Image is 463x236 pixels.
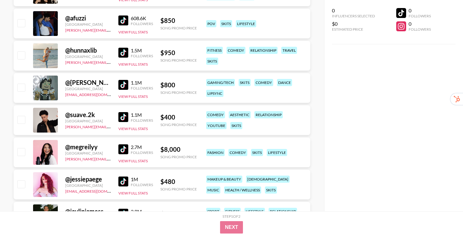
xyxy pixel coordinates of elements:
div: @ hunnaxlib [65,46,111,54]
div: comedy [254,79,273,86]
div: 1.5M [131,47,153,54]
a: [EMAIL_ADDRESS][DOMAIN_NAME] [65,188,127,194]
div: 1.1M [131,112,153,118]
div: @ jessiepaege [65,175,111,183]
div: dance [277,79,292,86]
div: Followers [409,14,431,18]
button: Next [220,221,243,234]
div: skits [230,122,242,129]
div: aesthetic [229,111,251,118]
div: Followers [131,118,153,123]
div: gaming/tech [206,79,235,86]
div: $ 800 [160,81,197,89]
button: View Full Stats [118,191,148,195]
div: Followers [409,27,431,32]
div: [GEOGRAPHIC_DATA] [65,183,111,188]
div: fashion [206,149,225,156]
div: relationship [249,47,278,54]
div: $0 [332,21,375,27]
div: 2.8M [131,208,153,215]
div: [GEOGRAPHIC_DATA] [65,54,111,59]
button: View Full Stats [118,159,148,163]
img: TikTok [118,144,128,154]
img: TikTok [118,15,128,25]
div: fitness [206,47,223,54]
a: [PERSON_NAME][EMAIL_ADDRESS][DOMAIN_NAME] [65,155,157,161]
div: comedy [228,149,247,156]
div: $ 400 [160,113,197,121]
div: [GEOGRAPHIC_DATA] [65,119,111,123]
div: lipsync [206,90,223,97]
div: [DEMOGRAPHIC_DATA] [246,176,290,183]
div: makeup & beauty [206,176,242,183]
div: $ 6,000 [160,210,197,218]
div: $ 8,000 [160,146,197,153]
div: Followers [131,150,153,155]
div: 0 [409,7,431,14]
div: music [206,186,220,194]
div: Step 1 of 2 [223,214,240,219]
div: skits [251,149,263,156]
div: lifestyle [267,149,287,156]
div: $ 480 [160,178,197,186]
div: @ afuzzi [65,14,111,22]
div: [GEOGRAPHIC_DATA] [65,22,111,27]
div: skits [239,79,251,86]
div: lifestyle [236,20,256,27]
div: Song Promo Price [160,58,197,63]
div: travel [281,47,297,54]
button: View Full Stats [118,94,148,99]
a: [PERSON_NAME][EMAIL_ADDRESS][DOMAIN_NAME] [65,59,157,65]
div: Song Promo Price [160,187,197,191]
div: 0 [409,21,431,27]
div: comedy [227,47,245,54]
a: [PERSON_NAME][EMAIL_ADDRESS][DOMAIN_NAME] [65,27,157,33]
div: youtube [206,122,227,129]
div: [GEOGRAPHIC_DATA] [65,86,111,91]
div: comedy [206,111,225,118]
div: pov [206,20,216,27]
div: 1.1M [131,80,153,86]
div: Followers [131,86,153,90]
button: View Full Stats [118,126,148,131]
div: Song Promo Price [160,155,197,159]
img: TikTok [118,48,128,58]
div: $ 950 [160,49,197,57]
div: lifestyle [244,208,265,215]
img: TikTok [118,177,128,186]
div: @ suave.2k [65,111,111,119]
div: @ [PERSON_NAME].[PERSON_NAME] [65,79,111,86]
div: skits [206,58,218,65]
button: View Full Stats [118,30,148,34]
img: TikTok [118,209,128,219]
div: 0 [332,7,375,14]
div: relationship [254,111,283,118]
a: [PERSON_NAME][EMAIL_ADDRESS][DOMAIN_NAME] [65,123,157,129]
div: Followers [131,182,153,187]
div: Influencers Selected [332,14,375,18]
div: $ 850 [160,17,197,24]
div: Followers [131,54,153,58]
div: Song Promo Price [160,26,197,30]
img: TikTok [118,80,128,90]
div: skits [220,20,232,27]
a: [EMAIL_ADDRESS][DOMAIN_NAME] [65,91,127,97]
div: [GEOGRAPHIC_DATA] [65,151,111,155]
div: @ megreilyy [65,143,111,151]
div: fitness [224,208,241,215]
div: health / wellness [224,186,261,194]
div: @ jaylinjamess [65,208,111,215]
img: TikTok [118,112,128,122]
div: 2.7M [131,144,153,150]
div: Song Promo Price [160,90,197,95]
div: Song Promo Price [160,122,197,127]
div: 608.6K [131,15,153,21]
div: 1M [131,176,153,182]
div: relationship [269,208,297,215]
div: Followers [131,21,153,26]
div: sport [206,208,220,215]
button: View Full Stats [118,62,148,67]
div: skits [265,186,277,194]
div: Estimated Price [332,27,375,32]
